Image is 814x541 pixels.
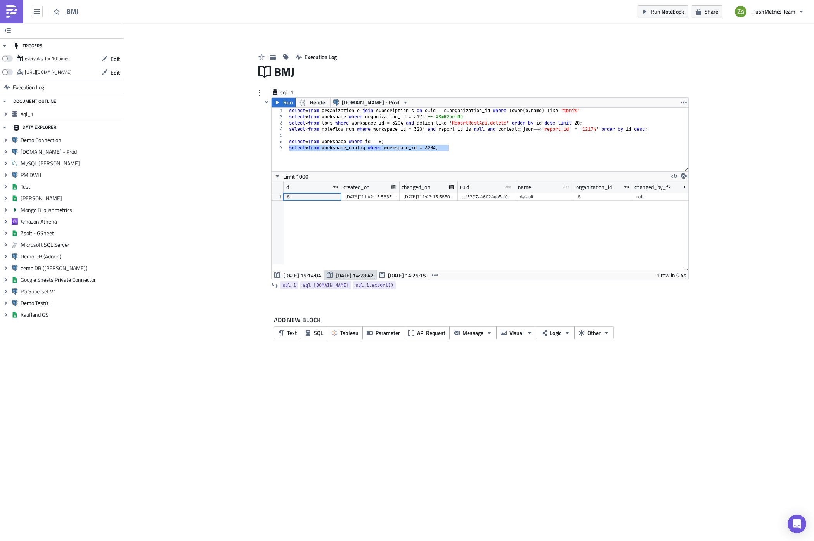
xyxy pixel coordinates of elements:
[343,181,370,193] div: created_on
[25,66,72,78] div: https://pushmetrics.io/api/v1/report/OzoPpVqoKa/webhook?token=70f35ba089a5403e9cebf240a27b65b4
[578,193,629,201] div: 8
[305,53,337,61] span: Execution Log
[301,326,327,339] button: SQL
[21,111,122,118] span: sql_1
[21,206,122,213] span: Mongo BI pushmetrics
[496,326,537,339] button: Visual
[300,281,351,289] a: sql_[DOMAIN_NAME]
[587,329,601,337] span: Other
[576,181,612,193] div: organization_id
[330,98,411,107] button: [DOMAIN_NAME] - Prod
[730,3,808,20] button: PushMetrics Team
[21,300,122,307] span: Demo Test01
[280,88,311,96] span: sql_1
[303,281,349,289] span: sql_[DOMAIN_NAME]
[537,326,575,339] button: Logic
[404,193,454,201] div: [DATE]T11:42:15.585063
[272,98,296,107] button: Run
[752,7,795,16] span: PushMetrics Team
[362,326,404,339] button: Parameter
[21,265,122,272] span: demo DB ([PERSON_NAME])
[21,172,122,179] span: PM DWH
[272,132,287,139] div: 5
[280,281,298,289] a: sql_1
[98,66,124,78] button: Edit
[340,329,359,337] span: Tableau
[636,193,687,201] div: null
[520,193,570,201] div: default
[287,193,338,201] div: 8
[21,311,122,318] span: Kaufland GS
[292,51,341,63] button: Execution Log
[788,515,806,533] div: Open Intercom Messenger
[285,181,289,193] div: id
[353,281,396,289] a: sql_1.export()
[13,80,44,94] span: Execution Log
[705,7,718,16] span: Share
[518,181,531,193] div: name
[336,271,374,279] span: [DATE] 14:28:42
[111,68,120,76] span: Edit
[638,5,688,17] button: Run Notebook
[13,39,42,53] div: TRIGGERS
[376,270,429,280] button: [DATE] 14:25:15
[21,288,122,295] span: PG Superset V1
[274,315,682,324] label: ADD NEW BLOCK
[272,114,287,120] div: 2
[692,5,722,17] button: Share
[462,329,483,337] span: Message
[66,7,97,16] span: BMJ
[13,120,56,134] div: DATA EXPLORER
[283,98,293,107] span: Run
[656,270,686,280] div: 1 row in 0.4s
[462,193,512,201] div: ccf5297a46024eb5af0f805582a5fa85
[21,195,122,202] span: [PERSON_NAME]
[574,326,614,339] button: Other
[21,137,122,144] span: Demo Connection
[272,120,287,126] div: 3
[283,271,321,279] span: [DATE] 15:14:04
[324,270,377,280] button: [DATE] 14:28:42
[5,5,18,18] img: PushMetrics
[21,276,122,283] span: Google Sheets Private Connector
[21,218,122,225] span: Amazon Athena
[287,329,297,337] span: Text
[404,326,450,339] button: API Request
[21,148,122,155] span: [DOMAIN_NAME] - Prod
[272,139,287,145] div: 6
[274,63,305,81] span: BMJ
[327,326,363,339] button: Tableau
[355,281,393,289] span: sql_1.export()
[634,181,671,193] div: changed_by_fk
[402,181,430,193] div: changed_on
[345,193,396,201] div: [DATE]T11:42:15.583520
[310,98,327,107] span: Render
[417,329,445,337] span: API Request
[274,326,301,339] button: Text
[21,241,122,248] span: Microsoft SQL Server
[460,181,469,193] div: uuid
[550,329,561,337] span: Logic
[25,53,69,64] div: every day for 10 times
[262,97,271,107] button: Hide content
[283,172,308,180] span: Limit 1000
[509,329,524,337] span: Visual
[272,172,311,181] button: Limit 1000
[272,145,287,151] div: 7
[272,126,287,132] div: 4
[111,55,120,63] span: Edit
[272,270,324,280] button: [DATE] 15:14:04
[295,98,331,107] button: Render
[21,253,122,260] span: Demo DB (Admin)
[282,281,296,289] span: sql_1
[734,5,747,18] img: Avatar
[21,183,122,190] span: Test
[98,53,124,65] button: Edit
[376,329,400,337] span: Parameter
[449,326,497,339] button: Message
[13,94,56,108] div: DOCUMENT OUTLINE
[21,160,122,167] span: MySQL [PERSON_NAME]
[388,271,426,279] span: [DATE] 14:25:15
[651,7,684,16] span: Run Notebook
[21,230,122,237] span: Zsolt - GSheet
